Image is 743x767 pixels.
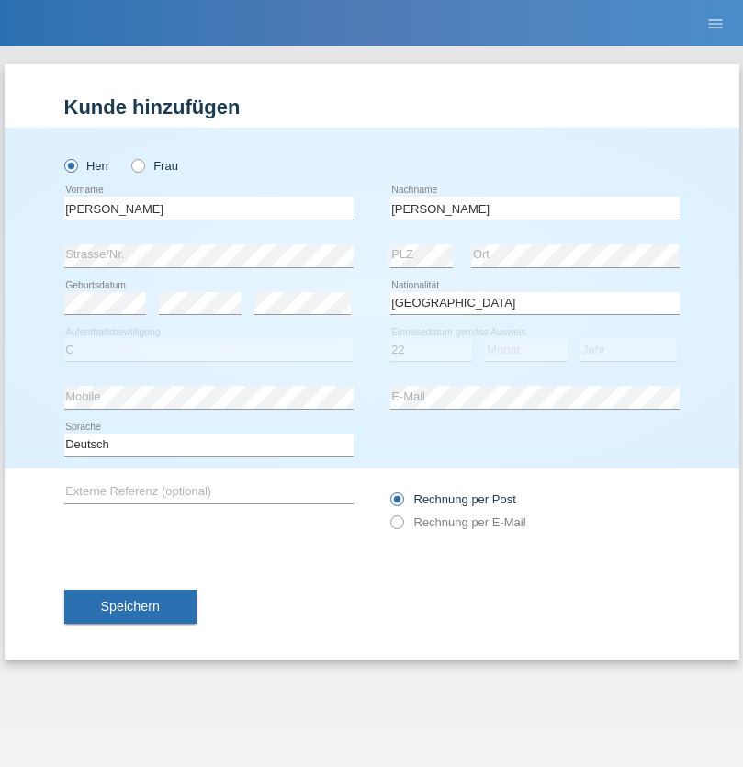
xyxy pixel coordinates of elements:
label: Rechnung per Post [390,492,516,506]
a: menu [697,17,734,28]
label: Rechnung per E-Mail [390,515,526,529]
i: menu [706,15,725,33]
span: Speichern [101,599,160,614]
button: Speichern [64,590,197,625]
input: Rechnung per E-Mail [390,515,402,538]
label: Herr [64,159,110,173]
input: Herr [64,159,76,171]
input: Frau [131,159,143,171]
label: Frau [131,159,178,173]
h1: Kunde hinzufügen [64,96,680,118]
input: Rechnung per Post [390,492,402,515]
